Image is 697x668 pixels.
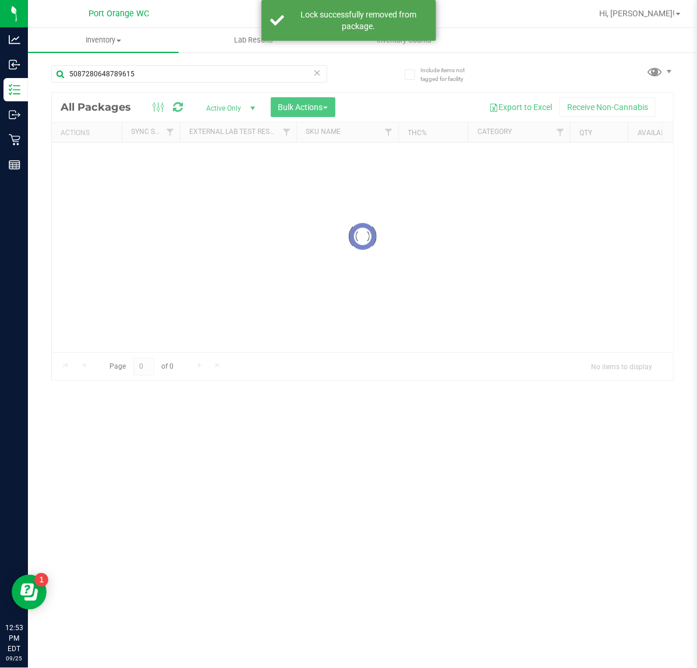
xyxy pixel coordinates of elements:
[89,9,149,19] span: Port Orange WC
[9,159,20,171] inline-svg: Reports
[9,109,20,121] inline-svg: Outbound
[5,654,23,663] p: 09/25
[179,28,330,52] a: Lab Results
[9,34,20,45] inline-svg: Analytics
[313,65,321,80] span: Clear
[218,35,289,45] span: Lab Results
[28,35,179,45] span: Inventory
[420,66,479,83] span: Include items not tagged for facility
[28,28,179,52] a: Inventory
[12,575,47,610] iframe: Resource center
[9,59,20,70] inline-svg: Inbound
[5,623,23,654] p: 12:53 PM EDT
[34,573,48,587] iframe: Resource center unread badge
[9,84,20,96] inline-svg: Inventory
[599,9,675,18] span: Hi, [PERSON_NAME]!
[9,134,20,146] inline-svg: Retail
[51,65,327,83] input: Search Package ID, Item Name, SKU, Lot or Part Number...
[291,9,427,32] div: Lock successfully removed from package.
